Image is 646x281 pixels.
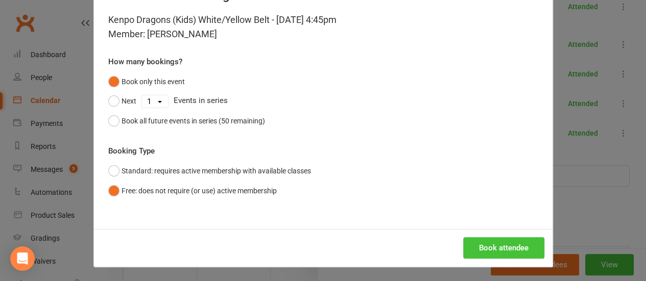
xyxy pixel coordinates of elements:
label: Booking Type [108,145,155,157]
div: Book all future events in series (50 remaining) [122,115,265,126]
button: Book attendee [463,237,544,259]
button: Free: does not require (or use) active membership [108,181,277,200]
div: Open Intercom Messenger [10,246,35,271]
label: How many bookings? [108,56,182,68]
button: Book all future events in series (50 remaining) [108,111,265,131]
div: Events in series [108,91,538,111]
button: Book only this event [108,72,185,91]
button: Standard: requires active membership with available classes [108,161,311,181]
button: Next [108,91,136,111]
div: Kenpo Dragons (Kids) White/Yellow Belt - [DATE] 4:45pm Member: [PERSON_NAME] [108,13,538,41]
